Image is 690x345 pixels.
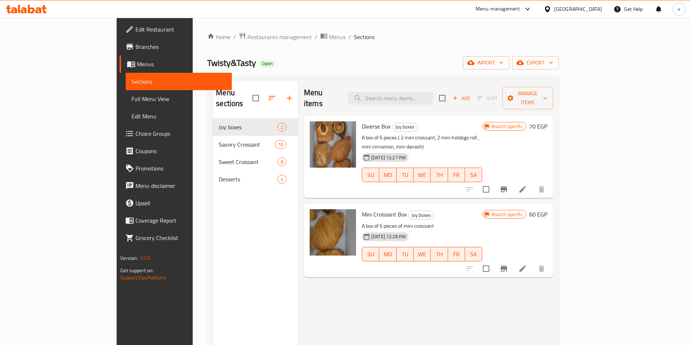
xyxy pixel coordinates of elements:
[414,247,431,261] button: WE
[379,168,396,182] button: MO
[362,222,482,231] p: A box of 6 pieces of mini croissant
[310,121,356,168] img: Diverse Box
[478,182,494,197] span: Select to update
[362,247,379,261] button: SU
[139,253,151,263] span: 1.0.0
[320,32,346,42] a: Menus
[382,170,393,180] span: MO
[417,170,428,180] span: WE
[120,125,232,142] a: Choice Groups
[219,157,277,166] span: Sweet Croissant
[126,73,232,90] a: Sections
[120,160,232,177] a: Promotions
[120,38,232,55] a: Branches
[397,168,414,182] button: TU
[315,33,317,41] li: /
[414,168,431,182] button: WE
[126,108,232,125] a: Edit Menu
[213,171,298,188] div: Desserts4
[213,136,298,153] div: Savory Croissant10
[135,233,226,242] span: Grocery Checklist
[408,211,434,219] div: Joy boxes
[120,194,232,212] a: Upsell
[529,209,547,219] h6: 60 EGP
[304,87,339,109] h2: Menu items
[348,92,433,105] input: search
[431,168,448,182] button: TH
[489,211,526,218] span: Branch specific
[397,247,414,261] button: TU
[379,247,396,261] button: MO
[400,170,411,180] span: TU
[281,89,298,107] button: Add section
[126,90,232,108] a: Full Menu View
[120,229,232,247] a: Grocery Checklist
[365,170,376,180] span: SU
[277,157,287,166] div: items
[495,181,513,198] button: Branch-specific-item
[135,147,226,155] span: Coupons
[489,123,526,130] span: Branch specific
[529,121,547,131] h6: 70 EGP
[469,58,503,67] span: import
[278,176,286,183] span: 4
[417,249,428,260] span: WE
[135,199,226,207] span: Upsell
[450,93,473,104] button: Add
[213,115,298,191] nav: Menu sections
[275,141,286,148] span: 10
[473,93,502,104] span: Select section first
[135,42,226,51] span: Branches
[131,77,226,86] span: Sections
[468,170,479,180] span: SA
[207,32,559,42] nav: breadcrumb
[451,170,462,180] span: FR
[365,249,376,260] span: SU
[678,5,680,13] span: e
[329,33,346,41] span: Menus
[533,260,550,277] button: delete
[518,58,553,67] span: export
[434,249,445,260] span: TH
[278,124,286,131] span: 2
[219,175,277,184] span: Desserts
[120,212,232,229] a: Coverage Report
[448,247,465,261] button: FR
[135,164,226,173] span: Promotions
[400,249,411,260] span: TU
[368,233,409,240] span: [DATE] 12:28 PM
[518,185,527,194] a: Edit menu item
[131,112,226,121] span: Edit Menu
[463,56,509,70] button: import
[278,159,286,165] span: 8
[362,209,407,220] span: Mini Croissant Box
[120,177,232,194] a: Menu disclaimer
[135,25,226,34] span: Edit Restaurant
[219,140,275,149] span: Savory Croissant
[392,123,417,131] span: Joy boxes
[135,216,226,225] span: Coverage Report
[233,33,236,41] li: /
[368,154,409,161] span: [DATE] 12:27 PM
[533,181,550,198] button: delete
[135,181,226,190] span: Menu disclaimer
[239,32,312,42] a: Restaurants management
[135,129,226,138] span: Choice Groups
[247,33,312,41] span: Restaurants management
[434,170,445,180] span: TH
[263,89,281,107] span: Sort sections
[362,121,390,132] span: Diverse Box
[131,94,226,103] span: Full Menu View
[259,59,276,68] div: Open
[120,273,166,282] a: Support.OpsPlatform
[354,33,375,41] span: Sections
[518,264,527,273] a: Edit menu item
[502,87,553,109] button: Manage items
[465,168,482,182] button: SA
[476,5,520,13] div: Menu-management
[382,249,393,260] span: MO
[120,142,232,160] a: Coupons
[452,94,471,102] span: Add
